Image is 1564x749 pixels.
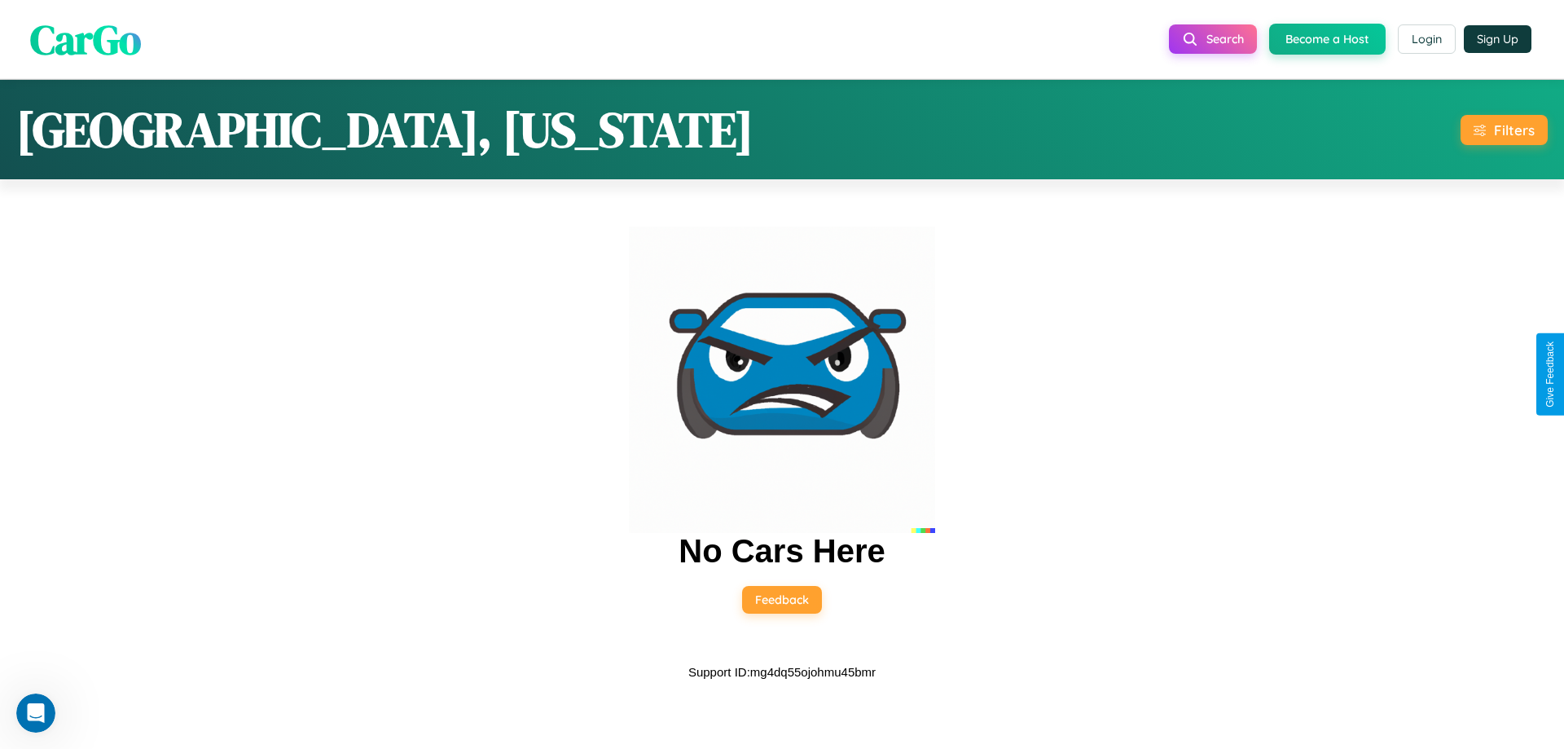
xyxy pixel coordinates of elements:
img: car [629,227,935,533]
button: Login [1398,24,1456,54]
button: Become a Host [1269,24,1386,55]
button: Sign Up [1464,25,1531,53]
h1: [GEOGRAPHIC_DATA], [US_STATE] [16,96,753,163]
iframe: Intercom live chat [16,694,55,733]
button: Filters [1461,115,1548,145]
span: Search [1206,32,1244,46]
button: Search [1169,24,1257,54]
span: CarGo [30,11,141,67]
p: Support ID: mg4dq55ojohmu45bmr [688,661,876,683]
button: Feedback [742,586,822,614]
h2: No Cars Here [679,533,885,570]
div: Filters [1494,121,1535,139]
div: Give Feedback [1544,341,1556,408]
